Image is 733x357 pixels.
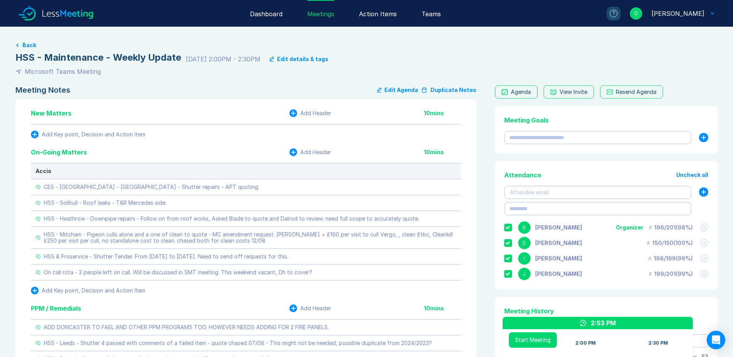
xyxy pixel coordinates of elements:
[15,42,718,48] a: Back
[300,110,331,116] div: Add Header
[535,271,582,277] div: Jonny Welbourn
[289,148,331,156] button: Add Header
[424,305,461,311] div: 10 mins
[25,67,101,76] div: Microsoft Teams Meeting
[616,89,656,95] div: Resend Agenda
[300,305,331,311] div: Add Header
[300,149,331,155] div: Add Header
[31,304,81,313] div: PPM / Remedials
[424,149,461,155] div: 10 mins
[648,271,693,277] div: 199 / 201 ( 99 %)
[44,253,288,260] div: HSS & Proservice - Shutter Tender. From [DATE] to [DATE]. Need to send off requests for this.
[575,340,596,346] div: 2:00 PM
[535,240,582,246] div: David Hayter
[44,231,456,244] div: HSS - Mitcham - Pigeon culls alone and a one of clean to quote - MC amendment request. [PERSON_NA...
[44,324,329,330] div: ADD DONCASTER TO FAEL AND OTHER PPM PROGRAMS TOO. HOWEVER NEEDS ADDING FOR 2 FIRE PANELS.
[22,42,36,48] button: Back
[535,224,582,231] div: Gemma White
[44,269,312,275] div: On call rota - 3 people left on call. Will be discussed in SMT meeting. This weekend vacant, Dh t...
[518,252,531,265] div: I
[707,331,725,349] div: Open Intercom Messenger
[560,89,587,95] div: View Invite
[676,172,708,178] button: Uncheck all
[646,240,693,246] div: 150 / 150 ( 100 %)
[289,109,331,117] button: Add Header
[31,148,87,157] div: On-Going Matters
[616,224,643,231] div: Organizer
[44,216,419,222] div: HSS - Heathrow - Downpipe repairs - Follow on from roof works, Asked Blade to quote and Dalrod to...
[421,85,476,95] button: Duplicate Notes
[511,89,531,95] div: Agenda
[504,170,541,180] div: Attendance
[289,304,331,312] button: Add Header
[15,85,70,95] div: Meeting Notes
[495,85,537,99] a: Agenda
[36,168,456,174] div: Accio
[44,340,432,346] div: HSS - Leeds - Shutter 4 passed with comments of a failed item - quote chased 07/08 - This might n...
[277,56,328,62] div: Edit details & tags
[42,287,145,294] div: Add Key point, Decision and Action Item
[597,7,621,20] a: ?
[518,221,531,234] div: G
[535,255,582,262] div: Iain Parnell
[630,7,642,20] div: D
[518,268,531,280] div: J
[377,85,418,95] button: Edit Agenda
[518,237,531,249] div: D
[31,109,71,118] div: New Matters
[31,131,145,138] button: Add Key point, Decision and Action Item
[31,287,145,294] button: Add Key point, Decision and Action Item
[186,54,260,64] div: [DATE] 2:00PM - 2:30PM
[15,51,181,64] div: HSS - Maintenance - Weekly Update
[544,85,594,99] button: View Invite
[504,116,708,125] div: Meeting Goals
[44,184,259,190] div: CES - [GEOGRAPHIC_DATA] - [GEOGRAPHIC_DATA] - Shutter repairs - APT quoting.
[610,10,617,17] div: ?
[648,340,668,346] div: 2:30 PM
[44,200,167,206] div: HSS - Solihull - Roof leaks - T&R Mercedes side.
[270,56,328,62] button: Edit details & tags
[504,306,708,316] div: Meeting History
[591,318,616,328] div: 2:53 PM
[600,85,663,99] button: Resend Agenda
[648,255,693,262] div: 198 / 199 ( 99 %)
[424,110,461,116] div: 10 mins
[42,131,145,138] div: Add Key point, Decision and Action Item
[509,332,557,348] button: Start Meeting
[648,224,693,231] div: 196 / 201 ( 98 %)
[651,9,704,18] div: David Hayter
